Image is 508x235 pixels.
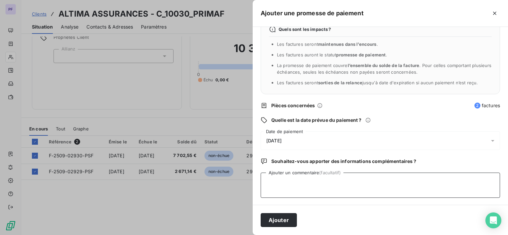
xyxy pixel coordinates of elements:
span: factures [474,102,500,109]
span: 2 [474,103,480,109]
h5: Ajouter une promesse de paiement [261,9,364,18]
span: Les factures seront . [277,41,378,47]
span: [DATE] [266,138,282,143]
span: Les factures auront le statut . [277,52,387,57]
span: promesse de paiement [336,52,386,57]
span: Quelle est la date prévue du paiement ? [271,117,361,123]
span: Pièces concernées [271,102,315,109]
span: l’ensemble du solde de la facture [348,63,420,68]
span: La promesse de paiement couvre . Pour celles comportant plusieurs échéances, seules les échéances... [277,63,492,75]
span: maintenues dans l’encours [318,41,377,47]
span: Quels sont les impacts ? [279,27,331,32]
span: Souhaitez-vous apporter des informations complémentaires ? [271,158,416,165]
span: Les factures seront jusqu'à date d'expiration si aucun paiement n’est reçu. [277,80,478,85]
button: Ajouter [261,213,297,227]
span: sorties de la relance [318,80,362,85]
div: Open Intercom Messenger [485,212,501,228]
